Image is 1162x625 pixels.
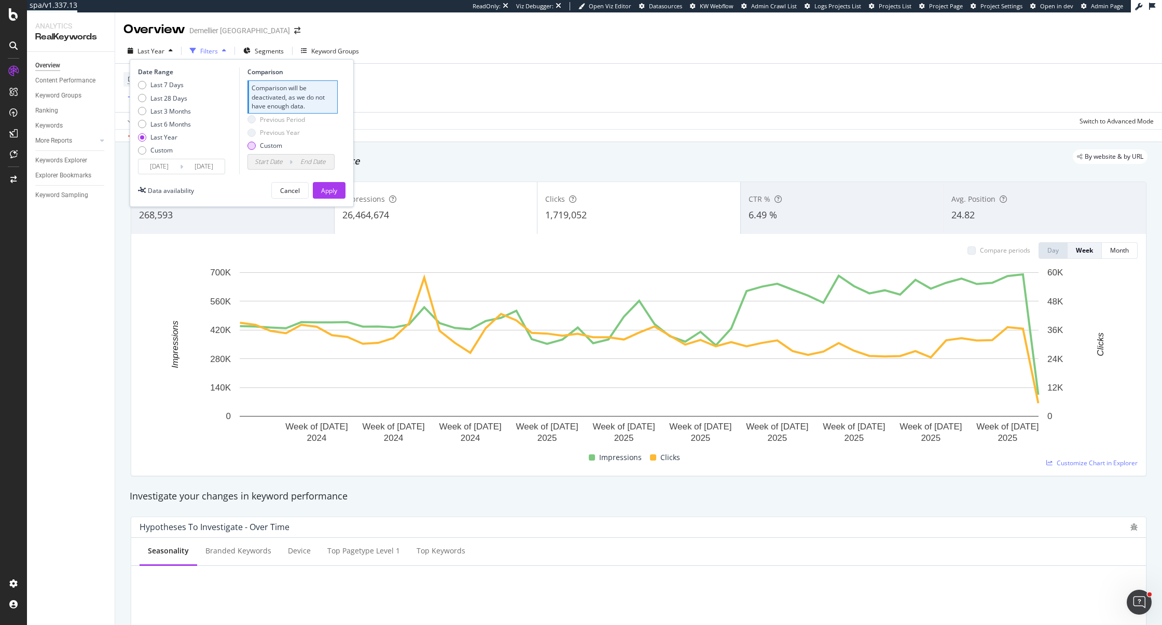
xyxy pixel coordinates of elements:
a: Datasources [639,2,682,10]
span: Project Settings [980,2,1022,10]
div: Apply [321,186,337,195]
a: Keywords Explorer [35,155,107,166]
div: Last 28 Days [150,94,187,103]
span: Open Viz Editor [589,2,631,10]
text: 2024 [384,433,404,443]
span: 26,464,674 [342,209,389,221]
a: Customize Chart in Explorer [1046,459,1138,467]
div: Ranking [35,105,58,116]
span: CTR % [749,194,770,204]
div: legacy label [1073,149,1147,164]
div: Hypotheses to Investigate - Over Time [140,522,289,532]
div: Branded Keywords [205,546,271,556]
text: 2025 [690,433,710,443]
text: 2025 [614,433,634,443]
a: Ranking [35,105,107,116]
text: 36K [1047,325,1063,335]
svg: A chart. [140,267,1138,448]
text: 140K [210,383,231,393]
div: Analytics [35,21,106,31]
button: Filters [186,43,230,59]
text: Week of [DATE] [362,422,424,432]
a: KW Webflow [690,2,734,10]
button: Apply [123,113,154,129]
span: 1,719,052 [545,209,587,221]
div: Top Keywords [417,546,465,556]
text: 280K [210,354,231,364]
div: Previous Year [260,128,300,137]
button: Month [1102,242,1138,259]
span: Open in dev [1040,2,1073,10]
a: Explorer Bookmarks [35,170,107,181]
a: Logs Projects List [805,2,861,10]
span: Logs Projects List [814,2,861,10]
text: 2025 [844,433,864,443]
text: 24K [1047,354,1063,364]
div: Month [1110,246,1129,255]
text: Week of [DATE] [823,422,885,432]
iframe: Intercom live chat [1127,590,1152,615]
div: Data availability [148,186,194,195]
span: Admin Page [1091,2,1123,10]
span: Impressions [599,451,642,464]
div: Filters [200,47,218,55]
div: Explorer Bookmarks [35,170,91,181]
div: bug [1130,523,1138,531]
span: Customize Chart in Explorer [1057,459,1138,467]
button: Day [1039,242,1068,259]
a: Admin Page [1081,2,1123,10]
span: Projects List [879,2,911,10]
text: 2025 [537,433,557,443]
div: Keyword Sampling [35,190,88,201]
a: Admin Crawl List [741,2,797,10]
span: Impressions [342,194,385,204]
div: Last Year [138,133,191,142]
div: ReadOnly: [473,2,501,10]
a: Keywords [35,120,107,131]
span: Clicks [660,451,680,464]
span: Device [128,75,147,84]
a: Open in dev [1030,2,1073,10]
div: Last 3 Months [150,107,191,116]
div: Cancel [280,186,300,195]
text: 0 [1047,411,1052,421]
text: Week of [DATE] [900,422,962,432]
div: RealKeywords [35,31,106,43]
text: Clicks [1096,332,1105,356]
div: Last 3 Months [138,107,191,116]
a: Project Settings [971,2,1022,10]
div: Seasonality [148,546,189,556]
text: Week of [DATE] [439,422,501,432]
button: Apply [313,182,345,199]
div: Last 7 Days [150,80,184,89]
input: Start Date [139,159,180,174]
button: Switch to Advanced Mode [1075,113,1154,129]
button: Week [1068,242,1102,259]
div: Last 6 Months [150,120,191,129]
div: Previous Year [247,128,305,137]
span: Clicks [545,194,565,204]
text: 0 [226,411,231,421]
text: 420K [210,325,231,335]
div: Keywords [35,120,63,131]
text: Week of [DATE] [285,422,348,432]
span: Admin Crawl List [751,2,797,10]
text: Week of [DATE] [516,422,578,432]
text: Week of [DATE] [746,422,808,432]
span: By website & by URL [1085,154,1143,160]
div: Previous Period [247,115,305,124]
button: Cancel [271,182,309,199]
text: Week of [DATE] [592,422,655,432]
text: 2024 [307,433,327,443]
div: Comparison [247,67,338,76]
span: Project Page [929,2,963,10]
a: More Reports [35,135,97,146]
div: Last Year [150,133,177,142]
span: 6.49 % [749,209,777,221]
input: Start Date [248,155,289,169]
text: 700K [210,268,231,277]
input: End Date [293,155,334,169]
text: Week of [DATE] [976,422,1039,432]
div: Custom [150,146,173,155]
